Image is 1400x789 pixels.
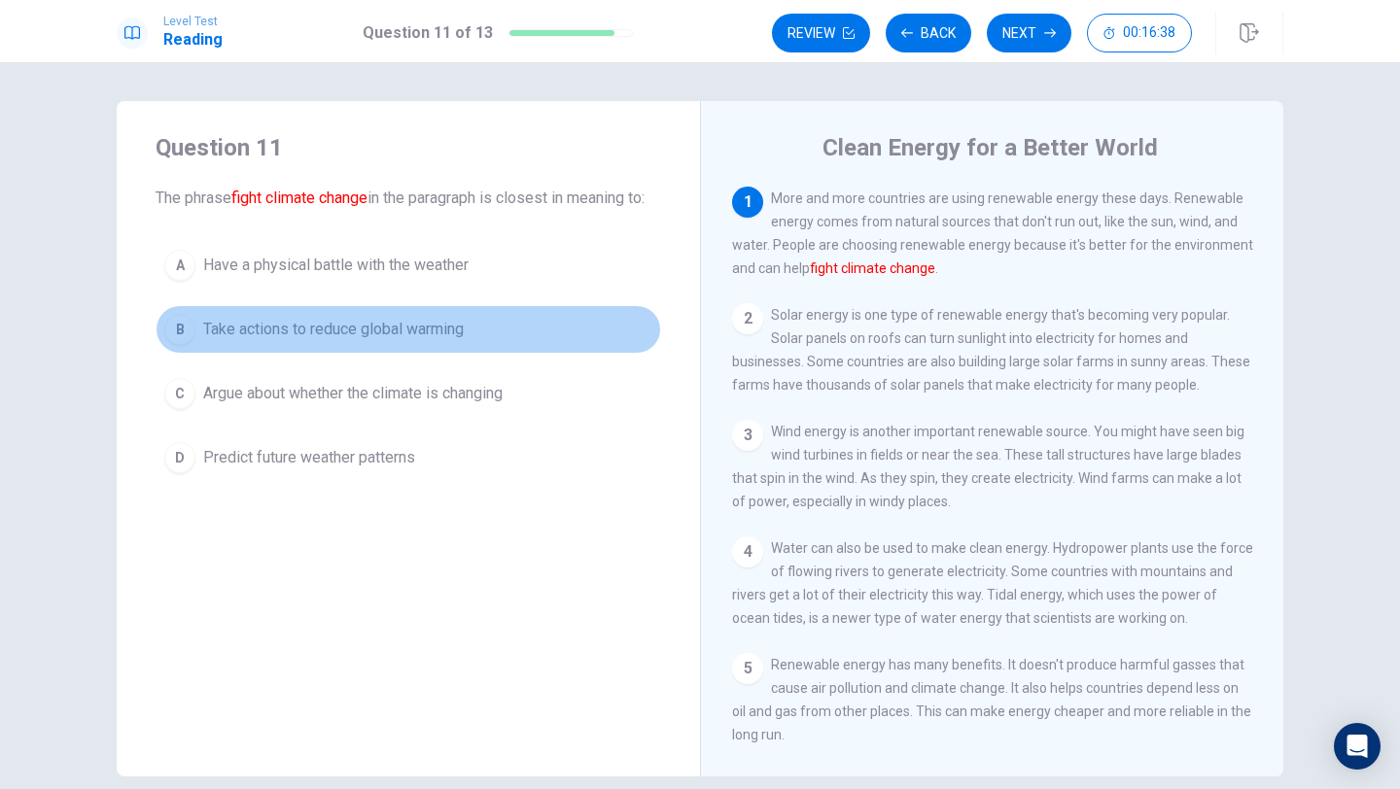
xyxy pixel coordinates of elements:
[732,190,1253,276] span: More and more countries are using renewable energy these days. Renewable energy comes from natura...
[164,442,195,473] div: D
[203,254,469,277] span: Have a physical battle with the weather
[156,433,661,482] button: DPredict future weather patterns
[203,446,415,469] span: Predict future weather patterns
[732,653,763,684] div: 5
[164,250,195,281] div: A
[231,189,367,207] font: fight climate change
[156,187,661,210] span: The phrase in the paragraph is closest in meaning to:
[732,424,1244,509] span: Wind energy is another important renewable source. You might have seen big wind turbines in field...
[156,369,661,418] button: CArgue about whether the climate is changing
[363,21,493,45] h1: Question 11 of 13
[732,420,763,451] div: 3
[732,303,763,334] div: 2
[163,15,223,28] span: Level Test
[164,314,195,345] div: B
[1123,25,1175,41] span: 00:16:38
[822,132,1158,163] h4: Clean Energy for a Better World
[156,132,661,163] h4: Question 11
[163,28,223,51] h1: Reading
[1334,723,1381,770] div: Open Intercom Messenger
[732,307,1250,393] span: Solar energy is one type of renewable energy that's becoming very popular. Solar panels on roofs ...
[732,540,1253,626] span: Water can also be used to make clean energy. Hydropower plants use the force of flowing rivers to...
[164,378,195,409] div: C
[1087,14,1192,52] button: 00:16:38
[810,260,935,276] font: fight climate change
[732,536,763,567] div: 4
[156,241,661,290] button: AHave a physical battle with the weather
[732,657,1251,742] span: Renewable energy has many benefits. It doesn't produce harmful gasses that cause air pollution an...
[156,305,661,354] button: BTake actions to reduce global warming
[203,318,464,341] span: Take actions to reduce global warming
[987,14,1071,52] button: Next
[772,14,870,52] button: Review
[886,14,971,52] button: Back
[203,382,503,405] span: Argue about whether the climate is changing
[732,187,763,218] div: 1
